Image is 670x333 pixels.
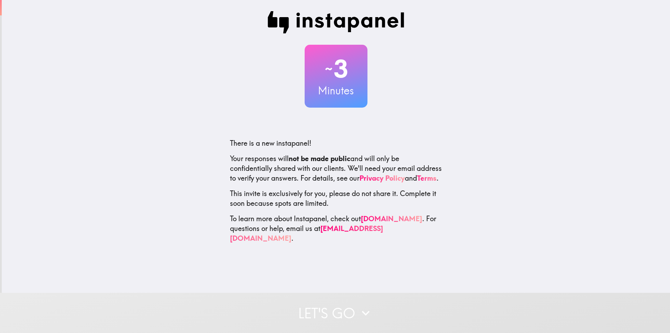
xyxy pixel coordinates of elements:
span: ~ [324,58,334,79]
p: To learn more about Instapanel, check out . For questions or help, email us at . [230,214,442,243]
h3: Minutes [305,83,367,98]
a: Privacy Policy [359,174,405,182]
p: Your responses will and will only be confidentially shared with our clients. We'll need your emai... [230,154,442,183]
p: This invite is exclusively for you, please do not share it. Complete it soon because spots are li... [230,189,442,208]
img: Instapanel [268,11,404,34]
a: [DOMAIN_NAME] [361,214,422,223]
h2: 3 [305,55,367,83]
b: not be made public [289,154,350,163]
a: Terms [417,174,437,182]
span: There is a new instapanel! [230,139,311,147]
a: [EMAIL_ADDRESS][DOMAIN_NAME] [230,224,383,242]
